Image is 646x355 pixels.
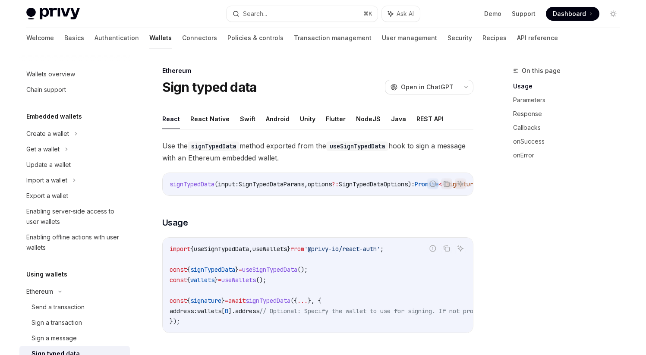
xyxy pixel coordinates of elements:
[239,180,304,188] span: SignTypedDataParams
[401,83,454,91] span: Open in ChatGPT
[239,266,242,273] span: =
[513,79,627,93] a: Usage
[170,317,180,325] span: });
[356,109,381,129] button: NodeJS
[26,28,54,48] a: Welcome
[439,180,442,188] span: <
[95,28,139,48] a: Authentication
[513,107,627,121] a: Response
[26,286,53,297] div: Ethereum
[427,243,438,254] button: Report incorrect code
[26,175,67,185] div: Import a wallet
[246,297,290,305] span: signTypedData
[297,297,308,305] span: ...
[188,141,239,151] code: signTypedData
[227,28,284,48] a: Policies & controls
[218,180,235,188] span: input
[19,299,130,315] a: Send a transaction
[194,245,249,253] span: useSignTypedData
[243,9,267,19] div: Search...
[397,9,414,18] span: Ask AI
[170,276,187,284] span: const
[546,7,599,21] a: Dashboard
[363,10,372,17] span: ⌘ K
[190,266,235,273] span: signTypedData
[19,188,130,204] a: Export a wallet
[19,66,130,82] a: Wallets overview
[214,180,218,188] span: (
[242,266,297,273] span: useSignTypedData
[214,276,218,284] span: }
[26,144,60,154] div: Get a wallet
[170,307,197,315] span: address:
[326,141,388,151] code: useSignTypedData
[26,69,75,79] div: Wallets overview
[290,297,297,305] span: ({
[332,180,339,188] span: ?:
[19,229,130,255] a: Enabling offline actions with user wallets
[162,109,180,129] button: React
[300,109,315,129] button: Unity
[235,180,239,188] span: :
[382,28,437,48] a: User management
[64,28,84,48] a: Basics
[287,245,290,253] span: }
[415,180,439,188] span: Promise
[26,8,80,20] img: light logo
[190,297,221,305] span: signature
[308,180,332,188] span: options
[170,180,214,188] span: signTypedData
[190,109,230,129] button: React Native
[187,266,190,273] span: {
[391,109,406,129] button: Java
[266,109,290,129] button: Android
[187,276,190,284] span: {
[26,111,82,122] h5: Embedded wallets
[170,245,190,253] span: import
[162,140,473,164] span: Use the method exported from the hook to sign a message with an Ethereum embedded wallet.
[221,276,256,284] span: useWallets
[408,180,415,188] span: ):
[416,109,444,129] button: REST API
[326,109,346,129] button: Flutter
[26,160,71,170] div: Update a wallet
[149,28,172,48] a: Wallets
[19,315,130,330] a: Sign a transaction
[187,297,190,305] span: {
[190,245,194,253] span: {
[26,232,125,253] div: Enabling offline actions with user wallets
[513,148,627,162] a: onError
[385,80,459,94] button: Open in ChatGPT
[221,307,225,315] span: [
[513,121,627,135] a: Callbacks
[304,180,308,188] span: ,
[304,245,380,253] span: '@privy-io/react-auth'
[249,245,252,253] span: ,
[441,243,452,254] button: Copy the contents from the code block
[297,266,308,273] span: ();
[26,129,69,139] div: Create a wallet
[26,206,125,227] div: Enabling server-side access to user wallets
[221,297,225,305] span: }
[522,66,561,76] span: On this page
[162,79,257,95] h1: Sign typed data
[294,28,372,48] a: Transaction management
[512,9,536,18] a: Support
[227,6,378,22] button: Search...⌘K
[32,302,85,312] div: Send a transaction
[308,297,321,305] span: }, {
[553,9,586,18] span: Dashboard
[19,157,130,173] a: Update a wallet
[606,7,620,21] button: Toggle dark mode
[455,178,466,189] button: Ask AI
[513,135,627,148] a: onSuccess
[218,276,221,284] span: =
[162,217,188,229] span: Usage
[197,307,221,315] span: wallets
[441,178,452,189] button: Copy the contents from the code block
[513,93,627,107] a: Parameters
[225,307,228,315] span: 0
[235,266,239,273] span: }
[19,82,130,97] a: Chain support
[225,297,228,305] span: =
